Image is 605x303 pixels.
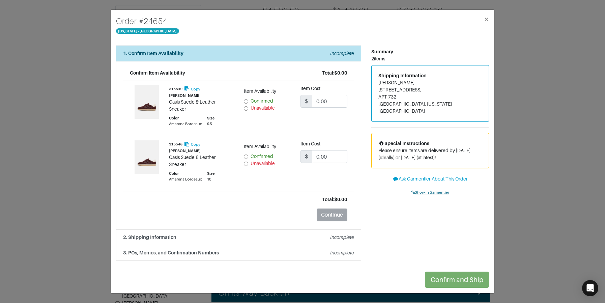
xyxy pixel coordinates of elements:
[169,115,202,121] div: Color
[330,51,354,56] em: Incomplete
[116,28,179,34] span: [US_STATE] - [GEOGRAPHIC_DATA]
[169,143,182,147] small: 315540
[371,55,489,62] div: 2 items
[330,250,354,255] em: Incomplete
[244,88,276,95] label: Item Availability
[130,85,164,119] img: Product
[130,70,185,77] div: Confirm Item Availability
[251,161,275,166] span: Unavailable
[244,143,276,150] label: Item Availability
[169,99,234,113] div: Oasis Suede & Leather Sneaker
[582,280,598,296] div: Open Intercom Messenger
[191,87,200,91] small: Copy
[322,70,347,77] div: Total: $0.00
[191,142,200,146] small: Copy
[378,79,482,115] address: [PERSON_NAME] [STREET_ADDRESS] APT 732 [GEOGRAPHIC_DATA], [US_STATE][GEOGRAPHIC_DATA]
[300,85,320,92] label: Item Cost
[371,187,489,197] a: Show in Garmentier
[123,51,183,56] strong: 1. Confirm Item Availability
[330,235,354,240] em: Incomplete
[251,154,273,159] span: Confirmed
[425,272,489,288] button: Confirm and Ship
[371,48,489,55] div: Summary
[244,99,248,104] input: Confirmed
[378,147,482,161] p: Please ensure items are delivered by [DATE] (ideally) or [DATE] (at latest)!
[244,155,248,159] input: Confirmed
[207,176,214,182] div: 10
[123,235,176,240] strong: 2. Shipping Information
[317,209,347,221] button: Continue
[479,10,494,29] button: Close
[183,85,201,93] button: Copy
[378,141,429,146] span: Special Instructions
[169,148,234,154] div: [PERSON_NAME]
[251,105,275,111] span: Unavailable
[207,115,214,121] div: Size
[169,121,202,127] div: Amarena Bordeaux
[300,95,312,108] span: $
[378,73,427,78] span: Shipping Information
[300,150,312,163] span: $
[130,140,164,174] img: Product
[411,190,449,194] span: Show in Garmentier
[244,162,248,166] input: Unavailable
[169,87,182,91] small: 315540
[300,140,320,147] label: Item Cost
[484,15,489,24] span: ×
[251,98,273,104] span: Confirmed
[207,121,214,127] div: 9.5
[371,174,489,184] button: Ask Garmentier About This Order
[123,250,219,255] strong: 3. POs, Memos, and Confirmation Numbers
[116,15,179,27] h4: Order # 24654
[169,154,234,168] div: Oasis Suede & Leather Sneaker
[169,176,202,182] div: Amarena Bordeaux
[169,171,202,176] div: Color
[207,171,214,176] div: Size
[169,93,234,99] div: [PERSON_NAME]
[183,140,201,148] button: Copy
[130,196,347,203] div: Total: $0.00
[244,106,248,111] input: Unavailable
